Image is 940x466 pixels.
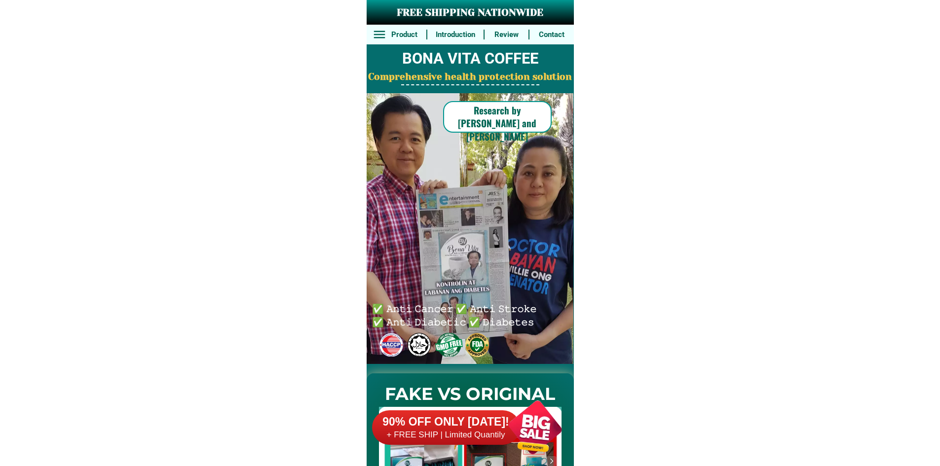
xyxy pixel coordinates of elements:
h6: Introduction [432,29,478,40]
h6: Review [490,29,524,40]
h6: + FREE SHIP | Limited Quantily [372,430,520,440]
h2: FAKE VS ORIGINAL [367,381,574,407]
h6: Contact [535,29,568,40]
h3: FREE SHIPPING NATIONWIDE [367,5,574,20]
h6: Research by [PERSON_NAME] and [PERSON_NAME] [443,104,552,143]
h6: Product [387,29,421,40]
h2: Comprehensive health protection solution [367,70,574,84]
h2: BONA VITA COFFEE [367,47,574,71]
h6: 90% OFF ONLY [DATE]! [372,415,520,430]
h6: ✅ 𝙰𝚗𝚝𝚒 𝙲𝚊𝚗𝚌𝚎𝚛 ✅ 𝙰𝚗𝚝𝚒 𝚂𝚝𝚛𝚘𝚔𝚎 ✅ 𝙰𝚗𝚝𝚒 𝙳𝚒𝚊𝚋𝚎𝚝𝚒𝚌 ✅ 𝙳𝚒𝚊𝚋𝚎𝚝𝚎𝚜 [372,301,541,327]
